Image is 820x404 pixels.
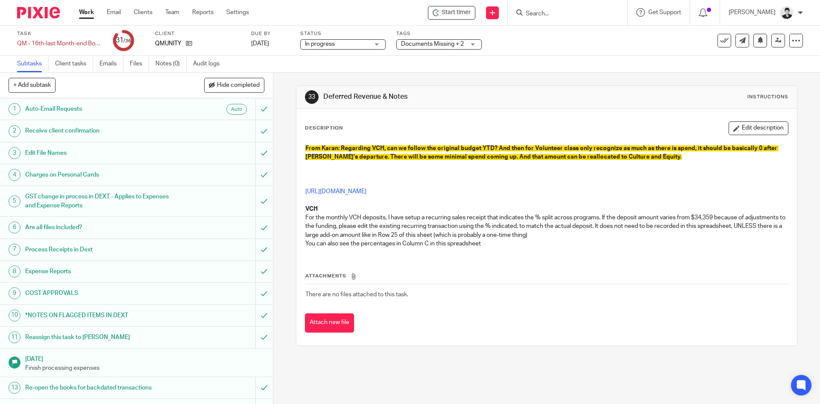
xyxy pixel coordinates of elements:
div: Instructions [747,94,788,100]
div: 4 [9,169,20,181]
a: Work [79,8,94,17]
a: Client tasks [55,56,93,72]
a: Reports [192,8,214,17]
a: Clients [134,8,152,17]
span: Get Support [648,9,681,15]
label: Status [300,30,386,37]
button: + Add subtask [9,78,56,92]
p: Description [305,125,343,132]
div: QMUNITY - QM - 16th-last Month-end Bookkeeping - August [428,6,475,20]
span: Start timer [442,8,471,17]
div: 7 [9,244,20,256]
label: Tags [396,30,482,37]
label: Task [17,30,102,37]
h1: Deferred Revenue & Notes [323,92,565,101]
div: QM - 16th-last Month-end Bookkeeping - August [17,39,102,48]
a: [URL][DOMAIN_NAME] [305,189,366,195]
a: Settings [226,8,249,17]
h1: Auto-Email Requests [25,103,173,115]
a: Team [165,8,179,17]
div: 6 [9,221,20,233]
div: 1 [9,103,20,115]
div: 5 [9,195,20,207]
span: Hide completed [217,82,260,89]
a: Email [107,8,121,17]
div: 10 [9,310,20,321]
a: Audit logs [193,56,226,72]
h1: Are all files included? [25,221,173,234]
div: 13 [9,382,20,394]
p: QMUNITY [155,39,182,48]
h1: *NOTES ON FLAGGED ITEMS IN DEXT [25,309,173,322]
button: Edit description [729,121,788,135]
h1: Expense Reports [25,265,173,278]
p: Finish processing expenses [25,364,264,372]
h1: Receive client confirmation [25,124,173,137]
div: 31 [116,35,131,45]
span: From Karan: Regarding VCH, can we follow the original budget YTD? And then for Volunteer class on... [305,145,779,160]
h1: [DATE] [25,353,264,363]
img: Pixie [17,7,60,18]
button: Attach new file [305,313,354,333]
a: Emails [100,56,123,72]
div: 9 [9,287,20,299]
span: In progress [305,41,335,47]
div: Auto [226,104,247,115]
div: 2 [9,125,20,137]
h1: Re-open the books for backdated transactions [25,381,173,394]
span: [DATE] [251,41,269,47]
div: 33 [305,90,319,104]
div: 11 [9,331,20,343]
div: 8 [9,265,20,277]
strong: VCH [305,206,318,212]
h1: COST APPROVALS [25,287,173,300]
h1: Process Receipts in Dext [25,243,173,256]
img: squarehead.jpg [780,6,794,20]
button: Hide completed [204,78,264,92]
a: Subtasks [17,56,49,72]
div: 3 [9,147,20,159]
span: Documents Missing + 2 [401,41,464,47]
span: Attachments [305,274,346,278]
h1: GST change in process in DEXT - Applies to Expenses and Expense Reports [25,190,173,212]
h1: Edit File Names [25,147,173,159]
p: You can also see the percentages in Column C in this spreadsheet [305,239,788,248]
small: /36 [123,38,131,43]
a: Notes (0) [155,56,187,72]
span: There are no files attached to this task. [305,292,408,298]
p: [PERSON_NAME] [729,8,776,17]
label: Client [155,30,240,37]
h1: Charges on Personal Cards [25,168,173,181]
h1: Reassign this task to [PERSON_NAME] [25,331,173,344]
a: Files [130,56,149,72]
p: For the monthly VCH deposits, I have setup a recurring sales receipt that indicates the % split a... [305,213,788,239]
input: Search [525,10,602,18]
label: Due by [251,30,290,37]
